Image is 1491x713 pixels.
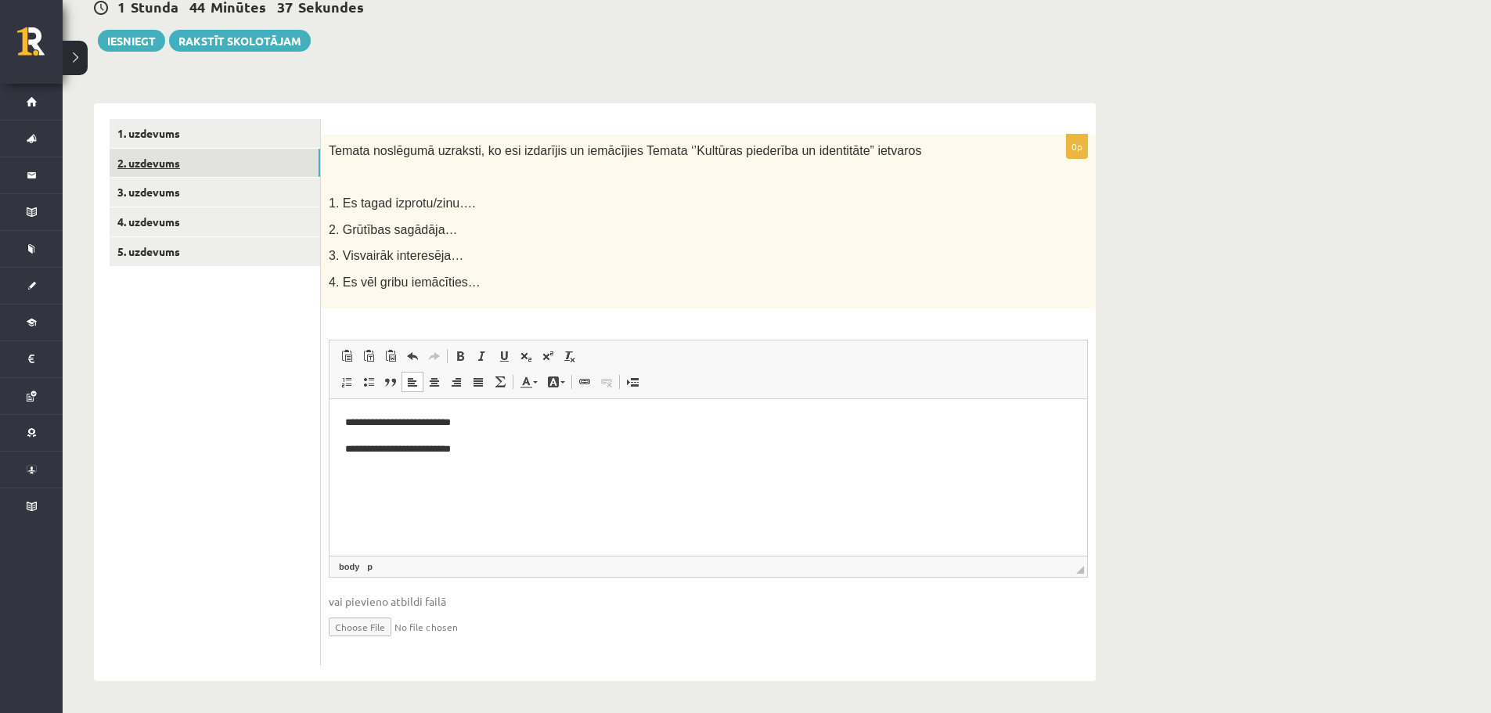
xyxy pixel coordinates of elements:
[329,144,921,157] span: Temata noslēgumā uzraksti, ko esi izdarījis un iemācījies Temata ‘’Kultūras piederība un identitā...
[596,372,618,392] a: Unlink
[336,346,358,366] a: Paste (Ctrl+V)
[110,178,320,207] a: 3. uzdevums
[380,346,402,366] a: Paste from Word
[449,346,471,366] a: Bold (Ctrl+B)
[471,346,493,366] a: Italic (Ctrl+I)
[358,372,380,392] a: Insert/Remove Bulleted List
[169,30,311,52] a: Rakstīt skolotājam
[559,346,581,366] a: Remove Format
[423,372,445,392] a: Center
[98,30,165,52] button: Iesniegt
[17,27,63,67] a: Rīgas 1. Tālmācības vidusskola
[423,346,445,366] a: Redo (Ctrl+Y)
[380,372,402,392] a: Block Quote
[329,223,458,236] span: 2. Grūtības sagādāja…
[329,593,1088,610] span: vai pievieno atbildi failā
[364,560,376,574] a: p element
[336,372,358,392] a: Insert/Remove Numbered List
[110,119,320,148] a: 1. uzdevums
[515,346,537,366] a: Subscript
[110,237,320,266] a: 5. uzdevums
[445,372,467,392] a: Align Right
[329,275,481,289] span: 4. Es vēl gribu iemācīties…
[542,372,570,392] a: Background Color
[336,560,362,574] a: body element
[621,372,643,392] a: Insert Page Break for Printing
[110,149,320,178] a: 2. uzdevums
[489,372,511,392] a: Math
[1066,134,1088,159] p: 0p
[493,346,515,366] a: Underline (Ctrl+U)
[515,372,542,392] a: Text Color
[574,372,596,392] a: Link (Ctrl+K)
[329,196,476,210] span: 1. Es tagad izprotu/zinu….
[537,346,559,366] a: Superscript
[358,346,380,366] a: Paste as plain text (Ctrl+Shift+V)
[467,372,489,392] a: Justify
[329,249,463,262] span: 3. Visvairāk interesēja…
[330,399,1087,556] iframe: Editor, wiswyg-editor-user-answer-47433783550040
[110,207,320,236] a: 4. uzdevums
[402,372,423,392] a: Align Left
[1076,566,1084,574] span: Resize
[402,346,423,366] a: Undo (Ctrl+Z)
